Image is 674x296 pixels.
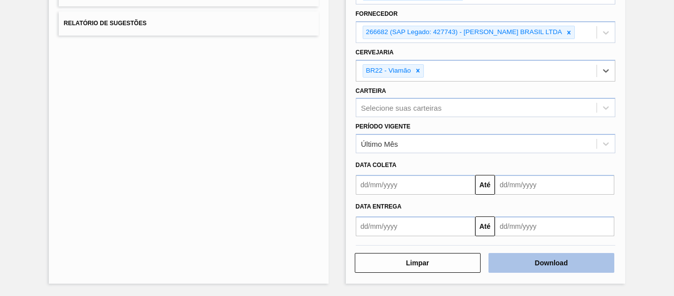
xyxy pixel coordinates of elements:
[495,216,614,236] input: dd/mm/yyyy
[488,253,614,273] button: Download
[361,140,398,148] div: Último Mês
[363,26,563,39] div: 266682 (SAP Legado: 427743) - [PERSON_NAME] BRASIL LTDA
[356,203,402,210] span: Data entrega
[356,87,386,94] label: Carteira
[356,162,397,169] span: Data coleta
[356,123,411,130] label: Período Vigente
[495,175,614,195] input: dd/mm/yyyy
[64,20,147,27] span: Relatório de Sugestões
[59,11,318,36] button: Relatório de Sugestões
[475,216,495,236] button: Até
[355,253,481,273] button: Limpar
[361,104,442,112] div: Selecione suas carteiras
[356,216,475,236] input: dd/mm/yyyy
[356,10,398,17] label: Fornecedor
[475,175,495,195] button: Até
[363,65,412,77] div: BR22 - Viamão
[356,175,475,195] input: dd/mm/yyyy
[356,49,394,56] label: Cervejaria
